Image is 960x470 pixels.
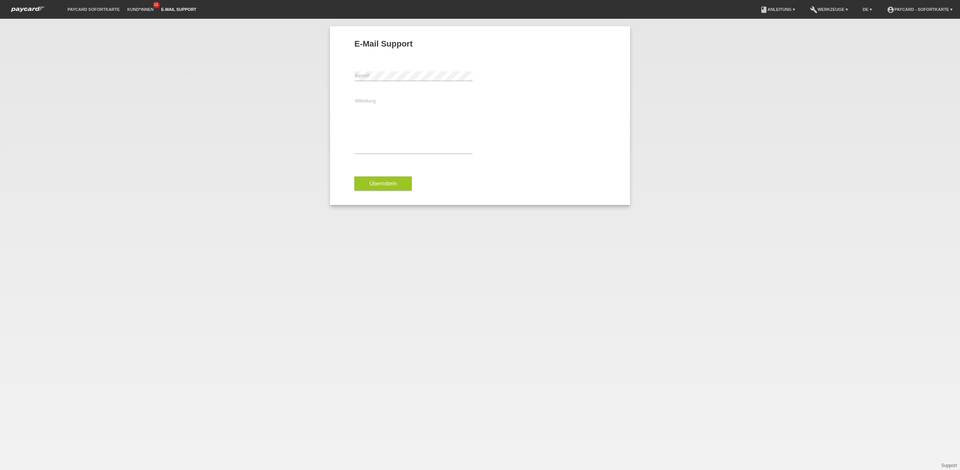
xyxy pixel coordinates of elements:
[760,6,768,14] i: book
[7,9,49,14] a: paycard Sofortkarte
[64,7,123,12] a: paycard Sofortkarte
[810,6,817,14] i: build
[887,6,894,14] i: account_circle
[806,7,852,12] a: buildWerkzeuge ▾
[941,463,957,468] a: Support
[756,7,799,12] a: bookAnleitung ▾
[7,5,49,13] img: paycard Sofortkarte
[153,2,160,8] span: 16
[369,181,397,187] span: Übermitteln
[157,7,200,12] a: E-Mail Support
[123,7,157,12] a: Kund*innen
[354,176,412,191] button: Übermitteln
[354,39,606,48] h1: E-Mail Support
[859,7,876,12] a: DE ▾
[883,7,956,12] a: account_circlepaycard - Sofortkarte ▾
